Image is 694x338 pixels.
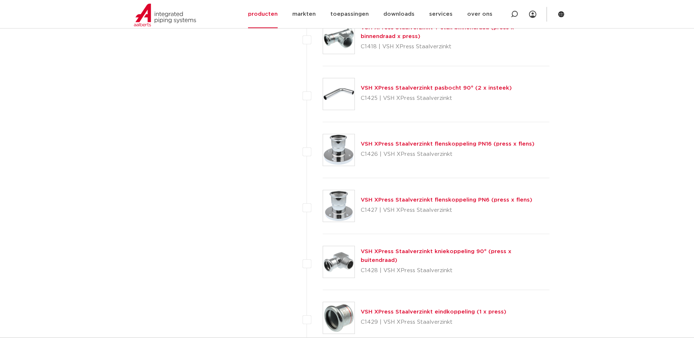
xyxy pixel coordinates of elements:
[361,197,532,203] a: VSH XPress Staalverzinkt flenskoppeling PN6 (press x flens)
[323,190,354,222] img: Thumbnail for VSH XPress Staalverzinkt flenskoppeling PN6 (press x flens)
[361,85,512,91] a: VSH XPress Staalverzinkt pasbocht 90° (2 x insteek)
[361,41,550,53] p: C1418 | VSH XPress Staalverzinkt
[361,249,511,263] a: VSH XPress Staalverzinkt kniekoppeling 90° (press x buitendraad)
[323,134,354,166] img: Thumbnail for VSH XPress Staalverzinkt flenskoppeling PN16 (press x flens)
[361,309,506,315] a: VSH XPress Staalverzinkt eindkoppeling (1 x press)
[361,316,506,328] p: C1429 | VSH XPress Staalverzinkt
[323,78,354,110] img: Thumbnail for VSH XPress Staalverzinkt pasbocht 90° (2 x insteek)
[361,204,532,216] p: C1427 | VSH XPress Staalverzinkt
[361,93,512,104] p: C1425 | VSH XPress Staalverzinkt
[361,265,550,277] p: C1428 | VSH XPress Staalverzinkt
[529,6,536,22] div: my IPS
[361,149,534,160] p: C1426 | VSH XPress Staalverzinkt
[361,141,534,147] a: VSH XPress Staalverzinkt flenskoppeling PN16 (press x flens)
[323,246,354,278] img: Thumbnail for VSH XPress Staalverzinkt kniekoppeling 90° (press x buitendraad)
[323,22,354,54] img: Thumbnail for VSH XPress Staalverzinkt T-stuk binnendraad (press x binnendraad x press)
[323,302,354,334] img: Thumbnail for VSH XPress Staalverzinkt eindkoppeling (1 x press)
